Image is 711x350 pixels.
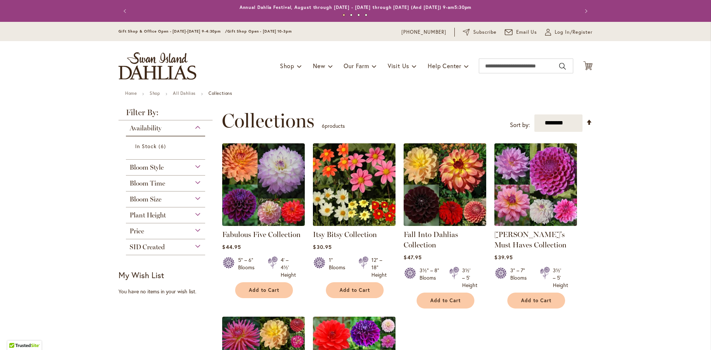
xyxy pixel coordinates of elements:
a: [PHONE_NUMBER] [401,29,446,36]
span: Visit Us [388,62,409,70]
div: 3½' – 5' Height [462,267,477,289]
span: $47.95 [404,254,421,261]
a: In Stock 6 [135,142,198,150]
span: SID Created [130,243,165,251]
img: Fabulous Five Collection [222,143,305,226]
span: Bloom Time [130,179,165,187]
strong: My Wish List [118,270,164,280]
a: Itsy Bitsy Collection [313,220,395,227]
span: $30.95 [313,243,331,250]
strong: Filter By: [118,109,213,120]
span: New [313,62,325,70]
img: Itsy Bitsy Collection [313,143,395,226]
span: Bloom Style [130,163,164,171]
span: Add to Cart [430,297,461,304]
button: Next [578,4,592,19]
button: Add to Cart [507,293,565,309]
span: Gift Shop Open - [DATE] 10-3pm [227,29,292,34]
span: Gift Shop & Office Open - [DATE]-[DATE] 9-4:30pm / [118,29,227,34]
div: 3" – 7" Blooms [510,267,531,289]
button: 1 of 4 [343,14,345,16]
a: All Dahlias [173,90,196,96]
span: Our Farm [344,62,369,70]
span: Add to Cart [521,297,551,304]
span: 6 [322,122,325,129]
a: Itsy Bitsy Collection [313,230,377,239]
a: Home [125,90,137,96]
a: Fall Into Dahlias Collection [404,230,458,249]
p: products [322,120,345,132]
label: Sort by: [510,118,530,132]
button: Previous [118,4,133,19]
button: Add to Cart [235,282,293,298]
button: 2 of 4 [350,14,353,16]
a: Log In/Register [545,29,592,36]
span: Plant Height [130,211,166,219]
a: Email Us [505,29,537,36]
button: Add to Cart [417,293,474,309]
div: 3½" – 8" Blooms [420,267,440,289]
span: Shop [280,62,294,70]
a: Fabulous Five Collection [222,230,301,239]
span: In Stock [135,143,157,150]
a: Subscribe [463,29,497,36]
img: Fall Into Dahlias Collection [404,143,486,226]
div: 12" – 18" Height [371,256,387,279]
span: Help Center [428,62,461,70]
span: Bloom Size [130,195,161,203]
a: Annual Dahlia Festival, August through [DATE] - [DATE] through [DATE] (And [DATE]) 9-am5:30pm [240,4,472,10]
strong: Collections [208,90,232,96]
span: 6 [158,142,167,150]
a: Shop [150,90,160,96]
button: 4 of 4 [365,14,367,16]
span: Add to Cart [249,287,279,293]
span: Availability [130,124,161,132]
button: Add to Cart [326,282,384,298]
button: 3 of 4 [357,14,360,16]
div: 4' – 4½' Height [281,256,296,279]
div: 1" Blooms [329,256,350,279]
span: Collections [222,110,314,132]
a: Fall Into Dahlias Collection [404,220,486,227]
div: You have no items in your wish list. [118,288,217,295]
span: Price [130,227,144,235]
span: Add to Cart [340,287,370,293]
span: $44.95 [222,243,241,250]
a: Heather's Must Haves Collection [494,220,577,227]
img: Heather's Must Haves Collection [494,143,577,226]
span: Subscribe [473,29,497,36]
a: [PERSON_NAME]'s Must Haves Collection [494,230,567,249]
a: Fabulous Five Collection [222,220,305,227]
div: 5" – 6" Blooms [238,256,259,279]
a: store logo [118,52,196,80]
span: $39.95 [494,254,513,261]
span: Email Us [516,29,537,36]
span: Log In/Register [555,29,592,36]
div: 3½' – 5' Height [553,267,568,289]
